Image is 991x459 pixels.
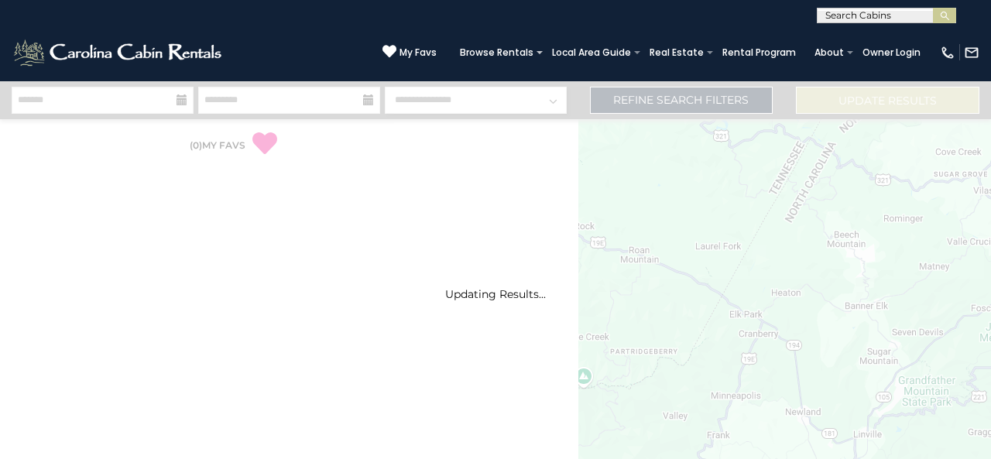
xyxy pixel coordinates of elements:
a: Real Estate [642,42,712,63]
img: phone-regular-white.png [940,45,955,60]
a: Owner Login [855,42,928,63]
a: Browse Rentals [452,42,541,63]
span: My Favs [399,46,437,60]
img: White-1-2.png [12,37,226,68]
a: My Favs [382,44,437,60]
a: Local Area Guide [544,42,639,63]
a: About [807,42,852,63]
img: mail-regular-white.png [964,45,979,60]
a: Rental Program [715,42,804,63]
